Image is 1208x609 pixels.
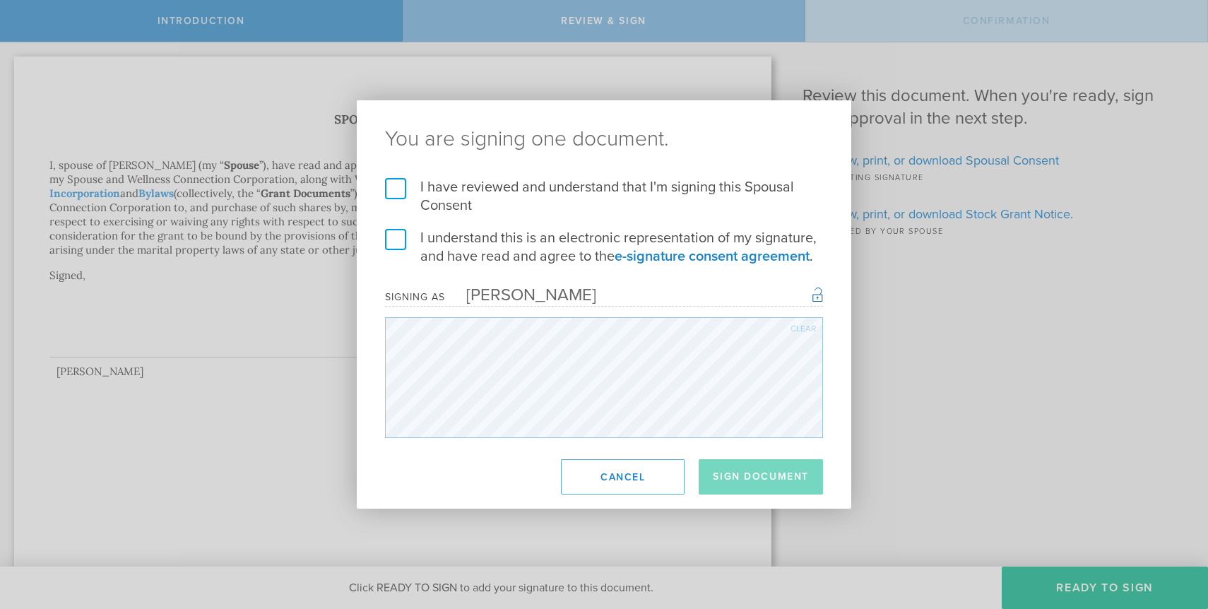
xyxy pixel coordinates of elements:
[699,459,823,495] button: Sign Document
[385,291,445,303] div: Signing as
[1137,499,1208,567] iframe: Chat Widget
[385,178,823,215] label: I have reviewed and understand that I'm signing this Spousal Consent
[445,285,596,305] div: [PERSON_NAME]
[615,248,810,265] a: e-signature consent agreement
[385,129,823,150] ng-pluralize: You are signing one document.
[561,459,685,495] button: Cancel
[385,229,823,266] label: I understand this is an electronic representation of my signature, and have read and agree to the .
